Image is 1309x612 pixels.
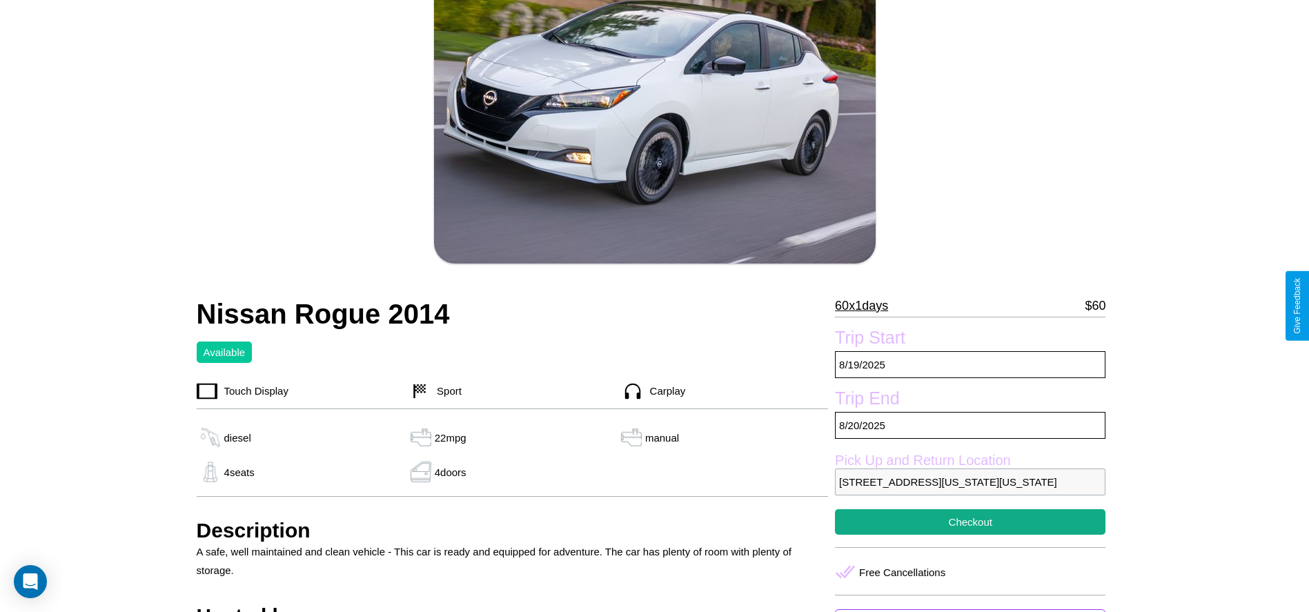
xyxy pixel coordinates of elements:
label: Pick Up and Return Location [835,453,1105,468]
div: Give Feedback [1292,278,1302,334]
img: gas [197,427,224,448]
img: gas [197,462,224,482]
p: 60 x 1 days [835,295,888,317]
button: Checkout [835,509,1105,535]
p: Free Cancellations [859,563,945,582]
label: Trip Start [835,328,1105,351]
p: 22 mpg [435,428,466,447]
p: Touch Display [217,382,288,400]
label: Trip End [835,388,1105,412]
p: 4 seats [224,463,255,482]
p: Sport [430,382,462,400]
div: Open Intercom Messenger [14,565,47,598]
p: 4 doors [435,463,466,482]
img: gas [407,427,435,448]
h2: Nissan Rogue 2014 [197,299,829,330]
img: gas [407,462,435,482]
p: 8 / 19 / 2025 [835,351,1105,378]
p: $ 60 [1085,295,1105,317]
p: manual [645,428,679,447]
p: 8 / 20 / 2025 [835,412,1105,439]
p: Available [204,343,246,362]
h3: Description [197,519,829,542]
p: A safe, well maintained and clean vehicle - This car is ready and equipped for adventure. The car... [197,542,829,580]
p: [STREET_ADDRESS][US_STATE][US_STATE] [835,468,1105,495]
img: gas [618,427,645,448]
p: diesel [224,428,251,447]
p: Carplay [643,382,686,400]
